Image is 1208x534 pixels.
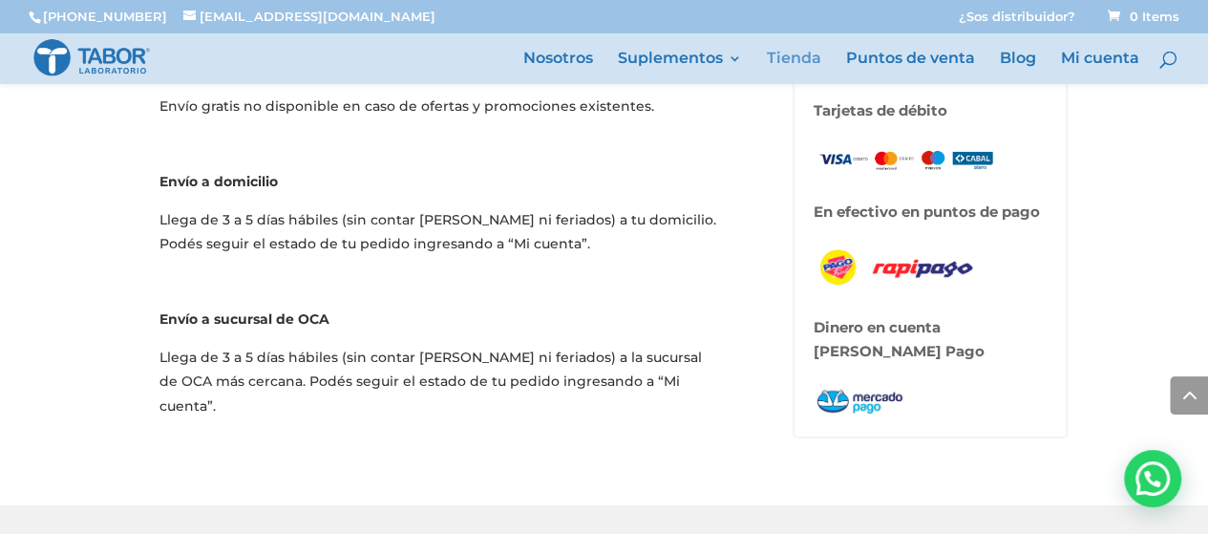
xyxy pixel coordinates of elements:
img: mercado-pago [814,385,907,417]
strong: Dinero en cuenta [PERSON_NAME] Pago [814,318,985,361]
a: Puntos de venta [846,52,975,84]
img: Screenshot at 2022-05-27 01_06_38 [814,246,1000,293]
a: [PHONE_NUMBER] [43,9,167,24]
a: Mi cuenta [1061,52,1139,84]
a: [EMAIL_ADDRESS][DOMAIN_NAME] [183,9,435,24]
span: 0 Items [1108,9,1179,24]
a: Tienda [767,52,821,84]
a: ¿Sos distribuidor? [959,11,1075,32]
p: Envío gratis no disponible en caso de ofertas y promociones existentes. [159,95,723,133]
strong: Tarjetas de débito [814,101,947,119]
a: Blog [1000,52,1036,84]
strong: Envío a domicilio [159,173,278,190]
strong: Envío a sucursal de OCA [159,310,329,328]
img: Screenshot at 2022-05-27 00_55_09 (1) [814,144,1000,179]
p: Llega de 3 a 5 días hábiles (sin contar [PERSON_NAME] ni feriados) a la sucursal de OCA más cerca... [159,346,723,419]
img: Laboratorio Tabor [32,37,151,78]
strong: En efectivo en puntos de pago [814,203,1040,221]
p: Llega de 3 a 5 días hábiles (sin contar [PERSON_NAME] ni feriados) a tu domicilio. Podés seguir e... [159,208,723,270]
a: Suplementos [618,52,742,84]
a: Nosotros [523,52,593,84]
a: 0 Items [1104,9,1179,24]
